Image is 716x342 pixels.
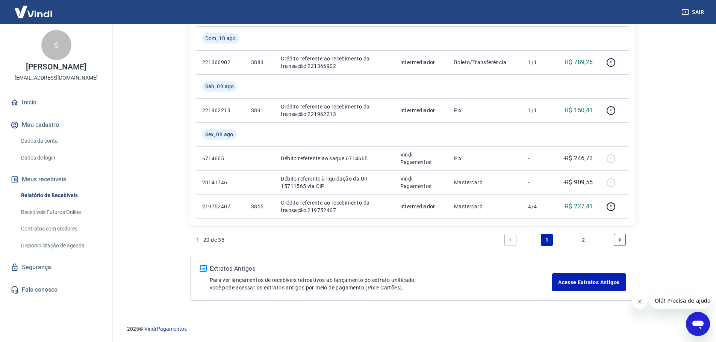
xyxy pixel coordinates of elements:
p: R$ 150,41 [565,106,593,115]
p: 3855 [251,203,269,210]
img: ícone [200,265,207,272]
p: Crédito referente ao recebimento da transação 221962213 [281,103,388,118]
p: 221962213 [202,107,239,114]
p: -R$ 246,72 [563,154,593,163]
p: 221366902 [202,59,239,66]
p: Extratos Antigos [210,264,553,273]
a: Acesse Extratos Antigos [552,273,625,291]
p: 6714665 [202,155,239,162]
p: R$ 789,26 [565,58,593,67]
p: Vindi Pagamentos [400,151,442,166]
a: Recebíveis Futuros Online [18,205,103,220]
p: -R$ 909,55 [563,178,593,187]
p: Intermediador [400,107,442,114]
p: 1/1 [528,107,550,114]
span: Dom, 10 ago [205,35,236,42]
p: 20141746 [202,179,239,186]
a: Previous page [504,234,516,246]
a: Segurança [9,259,103,276]
p: Débito referente à liquidação da UR 15711565 via CIP [281,175,388,190]
a: Page 2 [577,234,589,246]
p: - [528,179,550,186]
p: 4/4 [528,203,550,210]
img: Vindi [9,0,58,23]
a: Dados da conta [18,133,103,149]
p: [EMAIL_ADDRESS][DOMAIN_NAME] [15,74,98,82]
p: - [528,155,550,162]
p: Vindi Pagamentos [400,175,442,190]
iframe: Mensagem da empresa [650,292,710,309]
ul: Pagination [501,231,629,249]
p: R$ 227,41 [565,202,593,211]
a: Dados de login [18,150,103,166]
div: S [41,30,71,60]
a: Disponibilização de agenda [18,238,103,253]
p: 1 - 20 de 35 [196,236,225,244]
p: 2025 © [127,325,698,333]
p: 3883 [251,59,269,66]
a: Vindi Pagamentos [144,326,187,332]
p: Mastercard [454,179,516,186]
p: 219752407 [202,203,239,210]
p: Mastercard [454,203,516,210]
p: 1/1 [528,59,550,66]
iframe: Botão para abrir a janela de mensagens [686,312,710,336]
p: Intermediador [400,203,442,210]
a: Contratos com credores [18,221,103,237]
a: Início [9,94,103,111]
button: Meu cadastro [9,117,103,133]
a: Relatório de Recebíveis [18,188,103,203]
a: Next page [614,234,626,246]
button: Meus recebíveis [9,171,103,188]
p: Para ver lançamentos de recebíveis retroativos ao lançamento do extrato unificado, você pode aces... [210,276,553,291]
span: Sáb, 09 ago [205,83,234,90]
iframe: Fechar mensagem [632,294,647,309]
p: Crédito referente ao recebimento da transação 219752407 [281,199,388,214]
p: Pix [454,107,516,114]
a: Page 1 is your current page [541,234,553,246]
a: Fale conosco [9,282,103,298]
p: 3891 [251,107,269,114]
p: Pix [454,155,516,162]
span: Olá! Precisa de ajuda? [5,5,63,11]
p: Intermediador [400,59,442,66]
span: Sex, 08 ago [205,131,233,138]
p: Crédito referente ao recebimento da transação 221366902 [281,55,388,70]
p: Débito referente ao saque 6714665 [281,155,388,162]
p: [PERSON_NAME] [26,63,86,71]
p: Boleto/Transferência [454,59,516,66]
button: Sair [680,5,707,19]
